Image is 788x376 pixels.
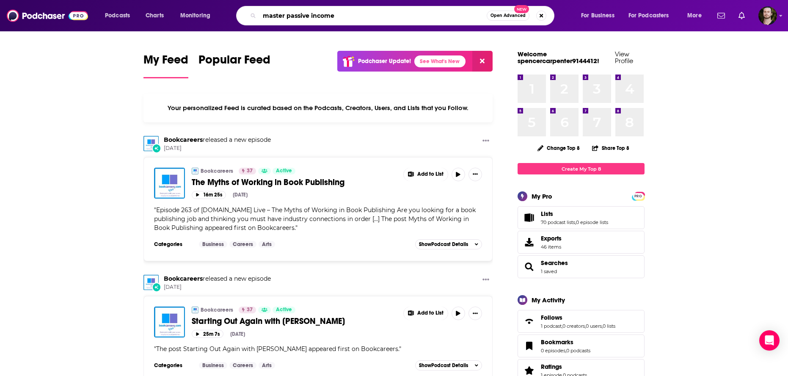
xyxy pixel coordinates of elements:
[192,191,226,199] button: 16m 25s
[541,268,557,274] a: 1 saved
[487,11,529,21] button: Open AdvancedNew
[581,10,614,22] span: For Business
[276,167,292,175] span: Active
[541,219,575,225] a: 70 podcast lists
[541,323,562,329] a: 1 podcast
[152,282,161,292] div: New Episode
[164,275,203,282] a: Bookcareers
[192,177,344,188] span: The Myths of Working in Book Publishing
[602,323,603,329] span: ,
[518,310,645,333] span: Follows
[468,168,482,181] button: Show More Button
[521,261,537,273] a: Searches
[687,10,702,22] span: More
[566,348,590,354] a: 0 podcasts
[541,314,615,321] a: Follows
[576,219,608,225] a: 0 episode lists
[198,53,270,78] a: Popular Feed
[199,362,227,369] a: Business
[532,192,552,200] div: My Pro
[541,235,562,242] span: Exports
[192,307,198,313] img: Bookcareers
[633,193,643,199] a: PRO
[192,316,397,326] a: Starting Out Again with [PERSON_NAME]
[735,8,748,23] a: Show notifications dropdown
[490,14,526,18] span: Open Advanced
[259,241,275,248] a: Arts
[143,275,159,290] img: Bookcareers
[518,231,645,254] a: Exports
[201,168,233,174] a: Bookcareers
[415,360,482,370] button: ShowPodcast Details
[518,163,645,174] a: Create My Top 8
[192,316,345,326] span: Starting Out Again with [PERSON_NAME]
[239,307,256,313] a: 37
[541,210,553,218] span: Lists
[532,143,585,153] button: Change Top 8
[192,177,397,188] a: The Myths of Working in Book Publishing
[521,315,537,327] a: Follows
[146,10,164,22] span: Charts
[164,275,271,283] h3: released a new episode
[229,241,256,248] a: Careers
[585,323,586,329] span: ,
[603,323,615,329] a: 0 lists
[623,9,681,22] button: open menu
[541,348,565,354] a: 0 episodes
[180,10,210,22] span: Monitoring
[521,340,537,352] a: Bookmarks
[417,310,444,316] span: Add to List
[164,136,271,144] h3: released a new episode
[229,362,256,369] a: Careers
[518,255,645,278] span: Searches
[541,338,573,346] span: Bookmarks
[192,330,223,338] button: 25m 7s
[154,345,401,353] span: " "
[479,136,493,147] button: Show More Button
[541,244,562,250] span: 46 items
[273,307,295,313] a: Active
[541,259,568,267] a: Searches
[415,239,482,249] button: ShowPodcast Details
[521,212,537,224] a: Lists
[259,9,487,22] input: Search podcasts, credits, & more...
[244,6,562,25] div: Search podcasts, credits, & more...
[414,55,466,67] a: See What's New
[532,296,565,304] div: My Activity
[758,6,777,25] button: Show profile menu
[154,206,476,232] span: " "
[468,307,482,320] button: Show More Button
[575,9,625,22] button: open menu
[273,168,295,174] a: Active
[154,307,185,337] img: Starting Out Again with Lucy Melville
[615,50,633,65] a: View Profile
[154,362,192,369] h3: Categories
[174,9,221,22] button: open menu
[419,362,468,368] span: Show Podcast Details
[518,206,645,229] span: Lists
[198,53,270,72] span: Popular Feed
[714,8,728,23] a: Show notifications dropdown
[201,307,233,313] a: Bookcareers
[358,58,411,65] p: Podchaser Update!
[575,219,576,225] span: ,
[541,363,562,370] span: Ratings
[230,331,245,337] div: [DATE]
[247,306,253,314] span: 37
[404,307,448,320] button: Show More Button
[154,168,185,199] img: The Myths of Working in Book Publishing
[518,50,599,65] a: Welcome spencercarpenter9144412!
[164,284,271,291] span: [DATE]
[479,275,493,285] button: Show More Button
[143,136,159,151] img: Bookcareers
[199,241,227,248] a: Business
[239,168,256,174] a: 37
[628,10,669,22] span: For Podcasters
[419,241,468,247] span: Show Podcast Details
[681,9,712,22] button: open menu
